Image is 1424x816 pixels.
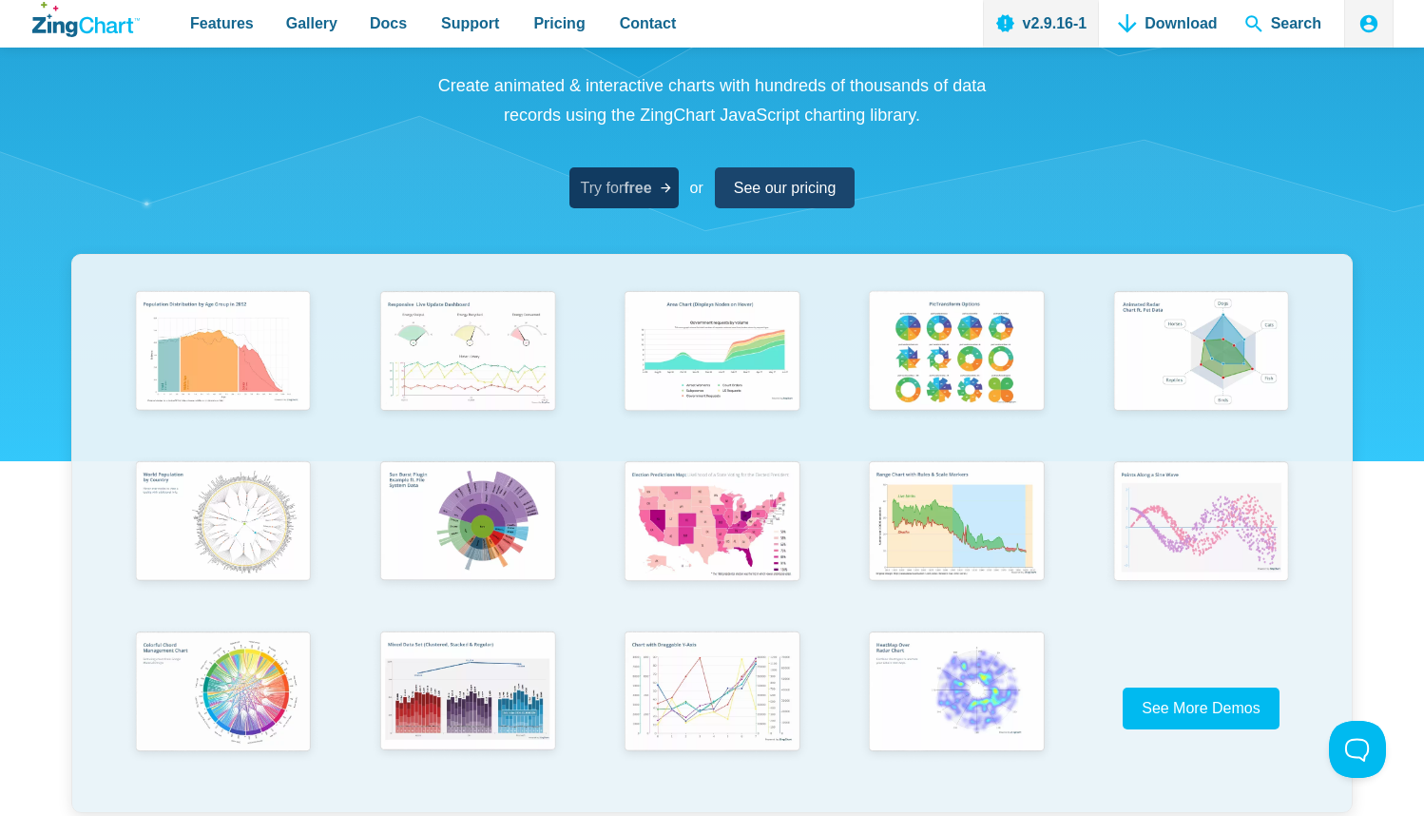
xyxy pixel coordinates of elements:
span: Contact [620,10,677,36]
a: See More Demos [1123,688,1280,729]
a: Animated Radar Chart ft. Pet Data [1079,283,1323,454]
img: Range Chart with Rultes & Scale Markers [858,454,1054,593]
p: Create animated & interactive charts with hundreds of thousands of data records using the ZingCha... [427,71,997,129]
a: Range Chart with Rultes & Scale Markers [835,454,1079,624]
img: Election Predictions Map [614,454,810,593]
span: See our pricing [734,175,837,201]
a: Points Along a Sine Wave [1079,454,1323,624]
img: Pie Transform Options [858,283,1054,423]
span: or [690,175,703,201]
span: See More Demos [1142,700,1260,716]
a: See our pricing [715,167,856,208]
img: Area Chart (Displays Nodes on Hover) [614,283,810,423]
span: Support [441,10,499,36]
a: Try forfree [569,167,679,208]
iframe: Toggle Customer Support [1329,721,1386,778]
strong: free [624,180,651,196]
a: Heatmap Over Radar Chart [835,624,1079,794]
a: Mixed Data Set (Clustered, Stacked, and Regular) [345,624,589,794]
img: Colorful Chord Management Chart [125,624,321,764]
a: World Population by Country [101,454,345,624]
span: Pricing [533,10,585,36]
img: Animated Radar Chart ft. Pet Data [1104,283,1299,423]
img: Mixed Data Set (Clustered, Stacked, and Regular) [370,624,566,764]
a: ZingChart Logo. Click to return to the homepage [32,2,140,37]
a: Election Predictions Map [589,454,834,624]
img: Responsive Live Update Dashboard [370,283,566,423]
a: Colorful Chord Management Chart [101,624,345,794]
img: Sun Burst Plugin Example ft. File System Data [370,454,566,593]
img: Chart with Draggable Y-Axis [614,624,810,764]
a: Chart with Draggable Y-Axis [589,624,834,794]
span: Gallery [286,10,337,36]
img: Population Distribution by Age Group in 2052 [125,283,321,423]
span: Docs [370,10,407,36]
img: Points Along a Sine Wave [1104,454,1299,593]
img: World Population by Country [125,454,321,593]
a: Responsive Live Update Dashboard [345,283,589,454]
a: Pie Transform Options [835,283,1079,454]
span: Features [190,10,254,36]
a: Area Chart (Displays Nodes on Hover) [589,283,834,454]
a: Population Distribution by Age Group in 2052 [101,283,345,454]
span: Try for [581,175,652,201]
a: Sun Burst Plugin Example ft. File System Data [345,454,589,624]
img: Heatmap Over Radar Chart [858,624,1054,764]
